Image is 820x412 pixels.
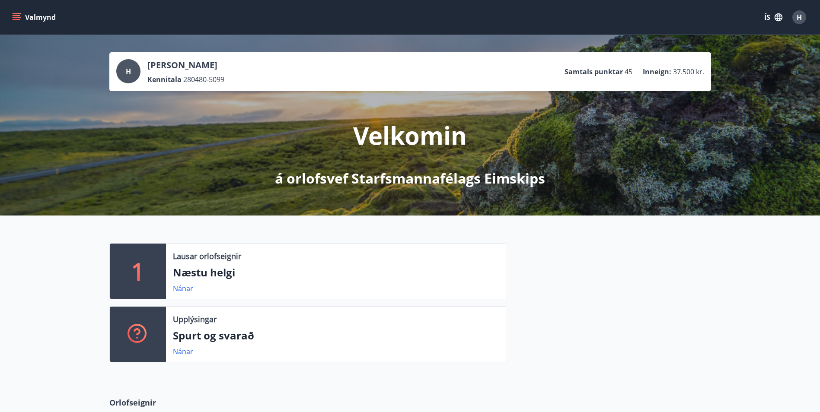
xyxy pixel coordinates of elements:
[565,67,623,76] p: Samtals punktar
[797,13,802,22] span: H
[173,347,193,356] a: Nánar
[10,10,59,25] button: menu
[759,10,787,25] button: ÍS
[625,67,632,76] span: 45
[275,169,545,188] p: á orlofsvef Starfsmannafélags Eimskips
[126,67,131,76] span: H
[147,59,224,71] p: [PERSON_NAME]
[173,284,193,293] a: Nánar
[673,67,704,76] span: 37.500 kr.
[173,265,500,280] p: Næstu helgi
[131,255,145,288] p: 1
[173,328,500,343] p: Spurt og svarað
[109,397,156,408] span: Orlofseignir
[789,7,810,28] button: H
[183,75,224,84] span: 280480-5099
[353,119,467,152] p: Velkomin
[173,250,241,262] p: Lausar orlofseignir
[643,67,671,76] p: Inneign :
[147,75,182,84] p: Kennitala
[173,314,217,325] p: Upplýsingar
